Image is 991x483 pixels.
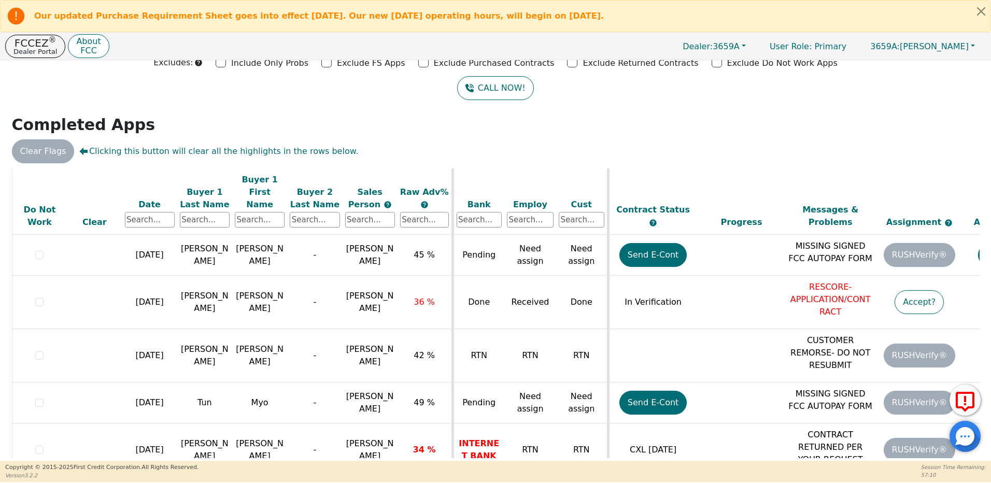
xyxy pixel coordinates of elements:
td: Tun [177,382,232,423]
td: [DATE] [122,235,177,276]
input: Search... [457,212,502,228]
td: [PERSON_NAME] [232,329,287,382]
p: FCCEZ [13,38,57,48]
td: RTN [452,329,504,382]
td: Received [504,276,556,329]
td: Need assign [556,235,608,276]
td: Need assign [504,382,556,423]
input: Search... [235,212,285,228]
td: [DATE] [122,423,177,477]
span: [PERSON_NAME] [346,344,394,366]
td: RTN [504,423,556,477]
div: Cust [559,198,604,210]
td: - [287,329,342,382]
button: 3659A:[PERSON_NAME] [859,38,986,54]
button: Accept? [895,290,944,314]
td: CXL [DATE] [608,423,697,477]
span: [PERSON_NAME] [346,391,394,414]
input: Search... [507,212,554,228]
td: Need assign [556,382,608,423]
p: About [76,37,101,46]
td: Pending [452,235,504,276]
span: User Role : [770,41,812,51]
span: Dealer: [683,41,713,51]
p: CUSTOMER REMORSE- DO NOT RESUBMIT [788,334,872,372]
span: 34 % [413,445,436,454]
td: INTERNET BANK [452,423,504,477]
td: - [287,235,342,276]
td: [PERSON_NAME] [177,329,232,382]
td: [DATE] [122,329,177,382]
b: Our updated Purchase Requirement Sheet goes into effect [DATE]. Our new [DATE] operating hours, w... [34,11,604,21]
p: Exclude FS Apps [337,57,405,69]
p: Dealer Portal [13,48,57,55]
td: [PERSON_NAME] [232,235,287,276]
input: Search... [180,212,230,228]
p: Include Only Probs [231,57,308,69]
p: RESCORE-APPLICATION/CONTRACT [788,281,872,318]
input: Search... [400,212,449,228]
span: Raw Adv% [400,187,449,196]
span: 3659A: [870,41,900,51]
span: 3659A [683,41,740,51]
td: Need assign [504,235,556,276]
span: 42 % [414,350,435,360]
p: Exclude Purchased Contracts [434,57,555,69]
div: Bank [457,198,502,210]
button: Report Error to FCC [950,385,981,416]
span: [PERSON_NAME] [346,291,394,313]
input: Search... [125,212,175,228]
p: Primary [759,36,857,56]
p: MISSING SIGNED FCC AUTOPAY FORM [788,388,872,413]
div: Messages & Problems [788,204,872,229]
div: Employ [507,198,554,210]
span: 45 % [414,250,435,260]
td: RTN [504,329,556,382]
td: [DATE] [122,382,177,423]
strong: Completed Apps [12,116,155,134]
p: Excludes: [153,56,193,69]
td: - [287,382,342,423]
button: Send E-Cont [619,243,687,267]
td: - [287,276,342,329]
button: Close alert [972,1,990,22]
td: [PERSON_NAME] [232,276,287,329]
p: Session Time Remaining: [921,463,986,471]
td: [PERSON_NAME] [177,276,232,329]
button: FCCEZ®Dealer Portal [5,35,65,58]
span: [PERSON_NAME] [346,244,394,266]
button: AboutFCC [68,34,109,59]
span: Sales Person [348,187,384,209]
div: Date [125,198,175,210]
div: Do Not Work [15,204,65,229]
a: User Role: Primary [759,36,857,56]
div: Buyer 1 First Name [235,173,285,210]
td: RTN [556,423,608,477]
p: Version 3.2.2 [5,472,199,479]
td: Done [452,276,504,329]
button: Dealer:3659A [672,38,757,54]
td: In Verification [608,276,697,329]
input: Search... [345,212,395,228]
input: Search... [559,212,604,228]
span: All Rights Reserved. [141,464,199,471]
button: Send E-Cont [619,391,687,415]
sup: ® [49,35,56,45]
input: Search... [290,212,339,228]
td: RTN [556,329,608,382]
span: Assignment [886,217,944,227]
td: [PERSON_NAME] [177,235,232,276]
p: Exclude Returned Contracts [583,57,698,69]
p: MISSING SIGNED FCC AUTOPAY FORM [788,240,872,265]
div: Buyer 2 Last Name [290,186,339,210]
span: 49 % [414,397,435,407]
span: [PERSON_NAME] [870,41,969,51]
p: CONTRACT RETURNED PER YOUR REQUEST [788,429,872,466]
td: [DATE] [122,276,177,329]
button: CALL NOW! [457,76,533,100]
